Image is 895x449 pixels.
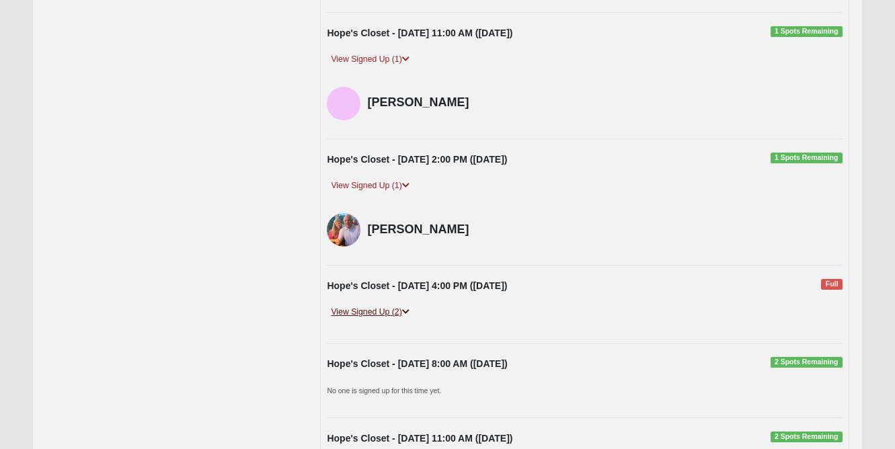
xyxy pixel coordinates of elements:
a: View Signed Up (1) [327,52,413,67]
a: View Signed Up (2) [327,305,413,319]
strong: Hope's Closet - [DATE] 8:00 AM ([DATE]) [327,358,507,369]
small: No one is signed up for this time yet. [327,386,441,395]
span: 1 Spots Remaining [771,153,843,163]
span: 2 Spots Remaining [771,357,843,368]
span: 1 Spots Remaining [771,26,843,37]
strong: Hope's Closet - [DATE] 4:00 PM ([DATE]) [327,280,507,291]
h4: [PERSON_NAME] [367,95,485,110]
img: Babby Valdes [327,87,360,120]
strong: Hope's Closet - [DATE] 11:00 AM ([DATE]) [327,433,512,444]
img: Angie Morales [327,213,360,247]
a: View Signed Up (1) [327,179,413,193]
span: Full [821,279,842,290]
strong: Hope's Closet - [DATE] 2:00 PM ([DATE]) [327,154,507,165]
strong: Hope's Closet - [DATE] 11:00 AM ([DATE]) [327,28,512,38]
h4: [PERSON_NAME] [367,222,485,237]
span: 2 Spots Remaining [771,432,843,442]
